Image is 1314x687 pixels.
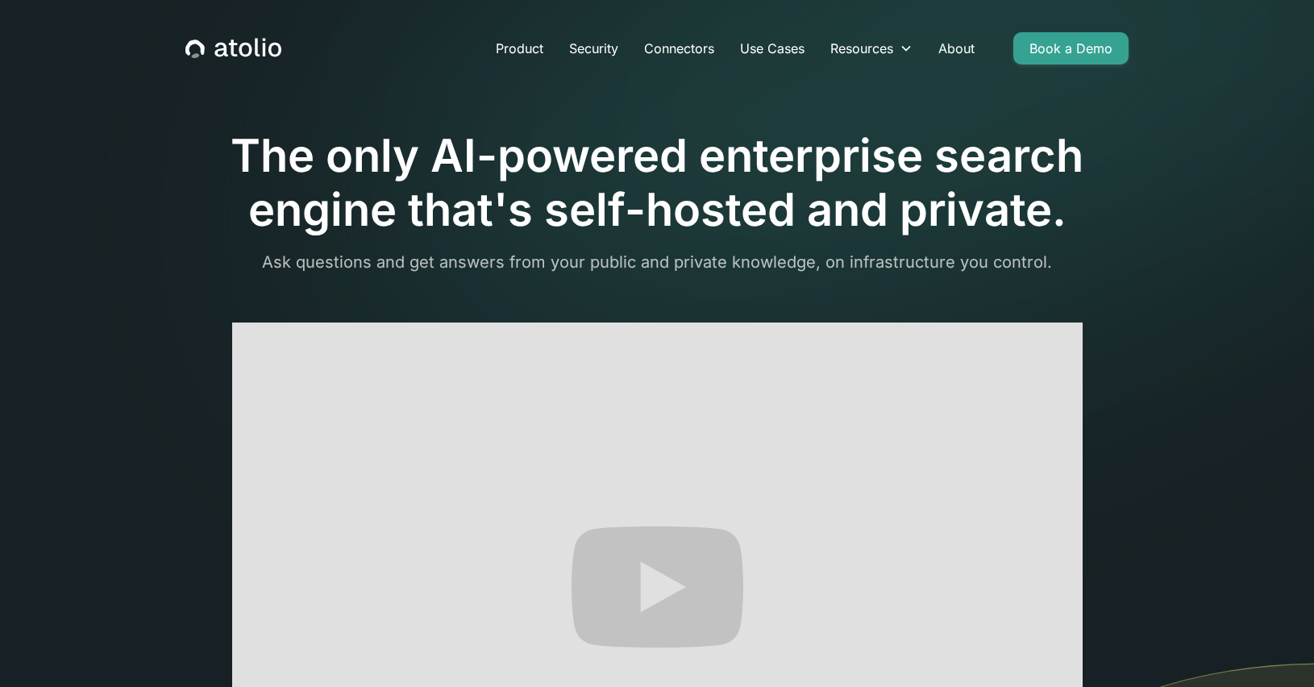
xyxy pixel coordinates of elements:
[1013,32,1129,65] a: Book a Demo
[925,32,988,65] a: About
[830,39,893,58] div: Resources
[817,32,925,65] div: Resources
[185,250,1129,274] p: Ask questions and get answers from your public and private knowledge, on infrastructure you control.
[1233,610,1314,687] iframe: Chat Widget
[185,129,1129,237] h1: The only AI-powered enterprise search engine that's self-hosted and private.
